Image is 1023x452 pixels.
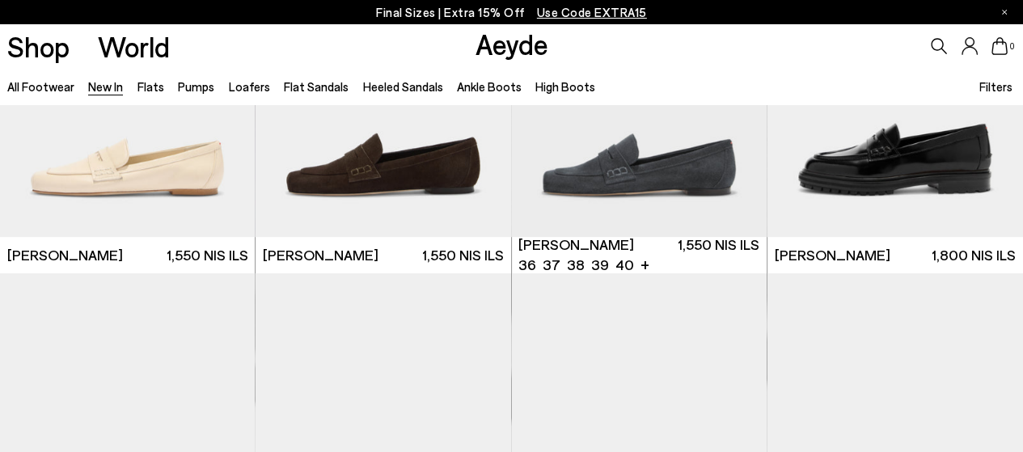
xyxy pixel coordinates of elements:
span: 0 [1008,42,1016,51]
ul: variant [518,255,629,275]
a: All Footwear [7,79,74,94]
a: Ankle Boots [457,79,522,94]
span: [PERSON_NAME] [7,245,123,265]
span: 1,550 NIS ILS [422,245,504,265]
a: Flat Sandals [284,79,349,94]
span: 1,550 NIS ILS [167,245,248,265]
span: [PERSON_NAME] [518,234,634,255]
span: 1,550 NIS ILS [678,234,759,275]
a: Aeyde [475,27,547,61]
a: Flats [137,79,164,94]
p: Final Sizes | Extra 15% Off [376,2,647,23]
span: 1,800 NIS ILS [932,245,1016,265]
a: [PERSON_NAME] 1,800 NIS ILS [767,237,1023,273]
li: 39 [591,255,609,275]
a: High Boots [535,79,595,94]
span: [PERSON_NAME] [263,245,378,265]
a: Loafers [229,79,270,94]
a: World [98,32,170,61]
a: 0 [991,37,1008,55]
a: Pumps [178,79,214,94]
a: [PERSON_NAME] 36 37 38 39 40 + 1,550 NIS ILS [512,237,767,273]
span: [PERSON_NAME] [774,245,890,265]
li: 40 [615,255,634,275]
span: Filters [979,79,1012,94]
span: Navigate to /collections/ss25-final-sizes [537,5,647,19]
li: + [640,253,649,275]
a: Heeled Sandals [362,79,442,94]
li: 36 [518,255,536,275]
a: Shop [7,32,70,61]
a: New In [88,79,123,94]
li: 37 [543,255,560,275]
a: [PERSON_NAME] 1,550 NIS ILS [256,237,510,273]
li: 38 [567,255,585,275]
